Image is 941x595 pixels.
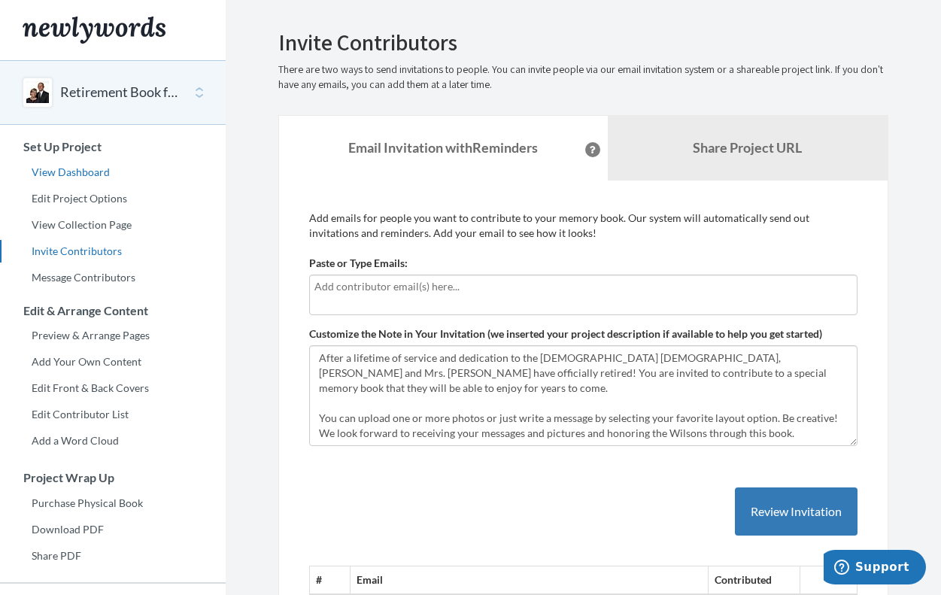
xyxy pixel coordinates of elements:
[309,326,822,342] label: Customize the Note in Your Invitation (we inserted your project description if available to help ...
[1,304,226,317] h3: Edit & Arrange Content
[309,211,858,241] p: Add emails for people you want to contribute to your memory book. Our system will automatically s...
[824,550,926,587] iframe: Opens a widget where you can chat to one of our agents
[708,566,800,594] th: Contributed
[1,471,226,484] h3: Project Wrap Up
[278,30,888,55] h2: Invite Contributors
[735,487,858,536] button: Review Invitation
[278,62,888,93] p: There are two ways to send invitations to people. You can invite people via our email invitation ...
[310,566,351,594] th: #
[350,566,708,594] th: Email
[309,256,408,271] label: Paste or Type Emails:
[314,278,852,295] input: Add contributor email(s) here...
[60,83,182,102] button: Retirement Book for [PERSON_NAME] and [PERSON_NAME]
[348,139,538,156] strong: Email Invitation with Reminders
[23,17,165,44] img: Newlywords logo
[693,139,802,156] b: Share Project URL
[309,345,858,446] textarea: After a lifetime of service and dedication to the [DEMOGRAPHIC_DATA] [DEMOGRAPHIC_DATA], [PERSON_...
[1,140,226,153] h3: Set Up Project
